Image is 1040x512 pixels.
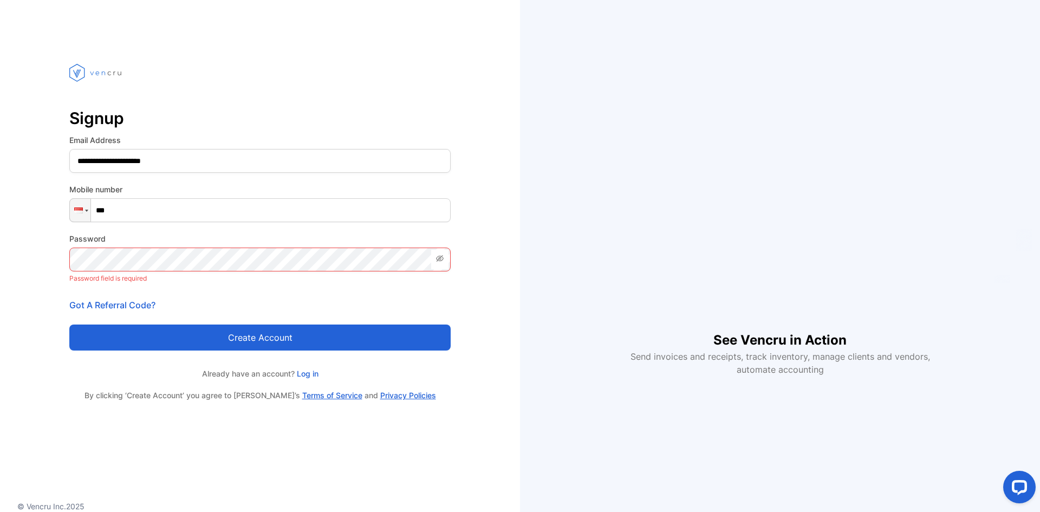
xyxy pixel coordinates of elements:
[69,325,451,351] button: Create account
[994,466,1040,512] iframe: LiveChat chat widget
[624,350,936,376] p: Send invoices and receipts, track inventory, manage clients and vendors, automate accounting
[69,184,451,195] label: Mobile number
[69,134,451,146] label: Email Address
[70,199,90,222] div: Indonesia: + 62
[69,233,451,244] label: Password
[623,137,937,313] iframe: YouTube video player
[69,390,451,401] p: By clicking ‘Create Account’ you agree to [PERSON_NAME]’s and
[69,271,451,286] p: Password field is required
[295,369,318,378] a: Log in
[69,299,451,312] p: Got A Referral Code?
[302,391,362,400] a: Terms of Service
[69,105,451,131] p: Signup
[69,43,123,102] img: vencru logo
[69,368,451,379] p: Already have an account?
[713,313,847,350] h1: See Vencru in Action
[380,391,436,400] a: Privacy Policies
